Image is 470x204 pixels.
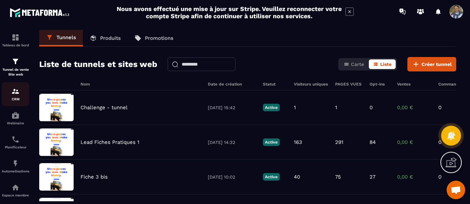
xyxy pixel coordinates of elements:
[335,174,341,180] p: 75
[351,61,364,67] span: Carte
[83,30,128,46] a: Produits
[56,34,76,41] p: Tunnels
[407,57,456,71] button: Créer tunnel
[263,82,287,87] h6: Statut
[2,193,29,197] p: Espace membre
[39,128,74,156] img: image
[81,104,128,111] p: Challenge - tunnel
[208,82,256,87] h6: Date de création
[11,87,20,95] img: formation
[81,139,139,145] p: Lead Fiches Pratiques 1
[11,183,20,192] img: automations
[208,174,256,180] p: [DATE] 10:02
[11,111,20,120] img: automations
[2,145,29,149] p: Planificateur
[370,139,376,145] p: 84
[335,104,337,111] p: 1
[128,30,180,46] a: Promotions
[2,52,29,82] a: formationformationTunnel de vente Site web
[369,59,396,69] button: Liste
[208,105,256,110] p: [DATE] 15:42
[447,181,465,199] div: Open chat
[2,28,29,52] a: formationformationTableau de bord
[397,82,431,87] h6: Ventes
[370,174,375,180] p: 27
[2,130,29,154] a: schedulerschedulerPlanificateur
[81,82,201,87] h6: Nom
[294,82,328,87] h6: Visiteurs uniques
[2,121,29,125] p: Webinaire
[2,97,29,101] p: CRM
[116,5,342,20] h2: Nous avons effectué une mise à jour sur Stripe. Veuillez reconnecter votre compte Stripe afin de ...
[380,61,392,67] span: Liste
[397,104,431,111] p: 0,00 €
[438,174,459,180] p: 0
[11,33,20,42] img: formation
[340,59,368,69] button: Carte
[2,178,29,202] a: automationsautomationsEspace membre
[81,174,108,180] p: Fiche 3 bis
[11,135,20,144] img: scheduler
[438,139,459,145] p: 0
[263,173,280,181] p: Active
[2,154,29,178] a: automationsautomationsAutomatisations
[208,140,256,145] p: [DATE] 14:32
[39,30,83,46] a: Tunnels
[397,174,431,180] p: 0,00 €
[10,6,72,19] img: logo
[438,104,459,111] p: 0
[294,139,302,145] p: 163
[370,82,390,87] h6: Opt-ins
[263,104,280,111] p: Active
[100,35,121,41] p: Produits
[397,139,431,145] p: 0,00 €
[11,159,20,168] img: automations
[39,57,157,71] h2: Liste de tunnels et sites web
[2,106,29,130] a: automationsautomationsWebinaire
[263,138,280,146] p: Active
[2,169,29,173] p: Automatisations
[294,104,296,111] p: 1
[438,82,463,87] h6: Commandes
[2,82,29,106] a: formationformationCRM
[370,104,373,111] p: 0
[145,35,173,41] p: Promotions
[421,61,452,68] span: Créer tunnel
[11,57,20,66] img: formation
[2,43,29,47] p: Tableau de bord
[39,94,74,121] img: image
[335,139,343,145] p: 291
[39,163,74,191] img: image
[294,174,300,180] p: 40
[335,82,363,87] h6: PAGES VUES
[2,67,29,77] p: Tunnel de vente Site web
